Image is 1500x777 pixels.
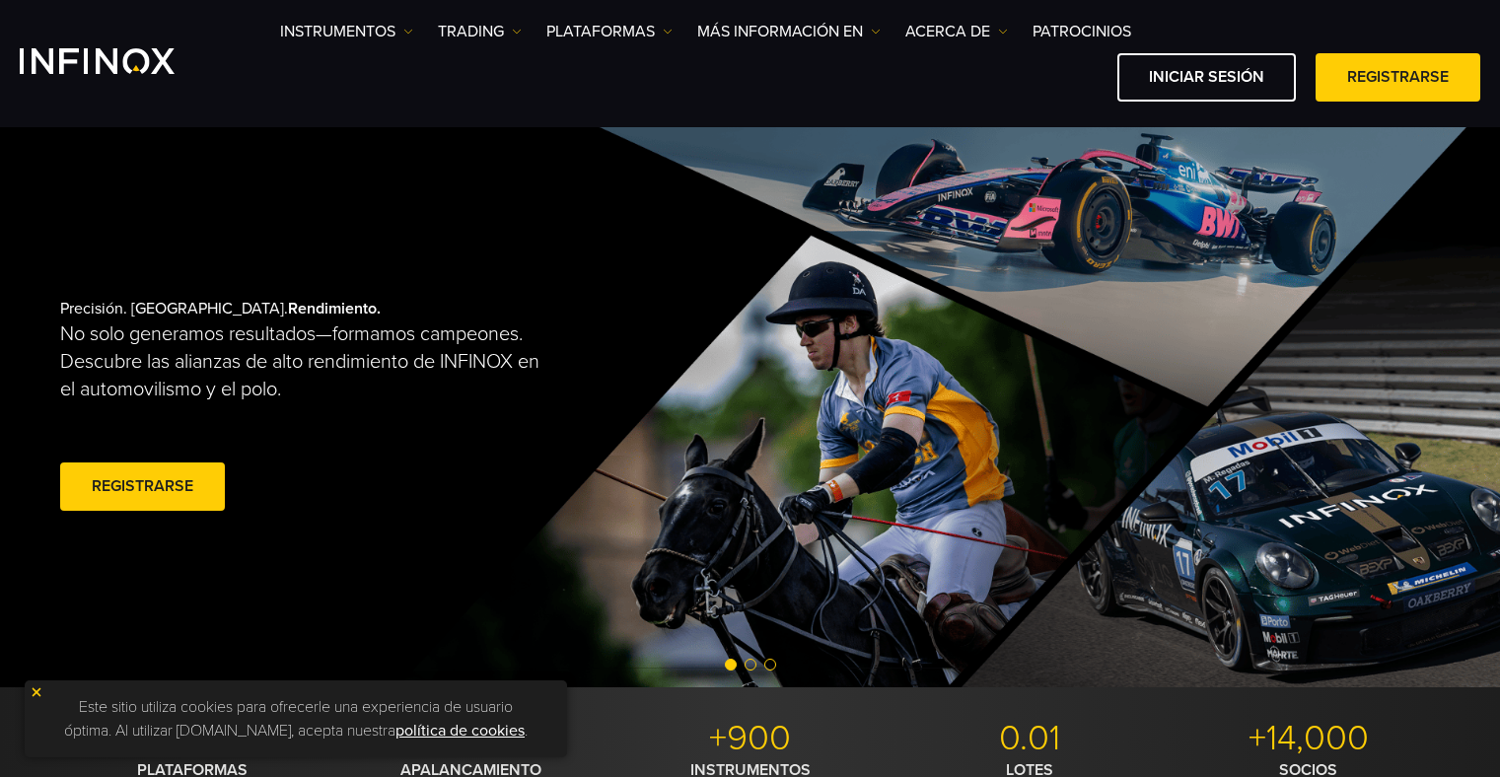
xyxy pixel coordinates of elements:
span: Go to slide 1 [725,659,737,671]
a: TRADING [438,20,522,43]
a: Más información en [697,20,881,43]
p: +14,000 [1177,717,1441,760]
a: Iniciar sesión [1117,53,1296,102]
span: Go to slide 3 [764,659,776,671]
p: Este sitio utiliza cookies para ofrecerle una experiencia de usuario óptima. Al utilizar [DOMAIN_... [35,690,557,747]
a: ACERCA DE [905,20,1008,43]
a: PLATAFORMAS [546,20,673,43]
span: Go to slide 2 [745,659,756,671]
div: Precisión. [GEOGRAPHIC_DATA]. [60,267,681,547]
p: 0.01 [897,717,1162,760]
a: política de cookies [395,721,525,741]
strong: Rendimiento. [288,299,381,318]
a: Registrarse [1316,53,1480,102]
p: +900 [618,717,883,760]
a: Registrarse [60,462,225,511]
img: yellow close icon [30,685,43,699]
a: Patrocinios [1033,20,1131,43]
a: Instrumentos [280,20,413,43]
p: No solo generamos resultados—formamos campeones. Descubre las alianzas de alto rendimiento de INF... [60,320,557,403]
a: INFINOX Logo [20,48,221,74]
